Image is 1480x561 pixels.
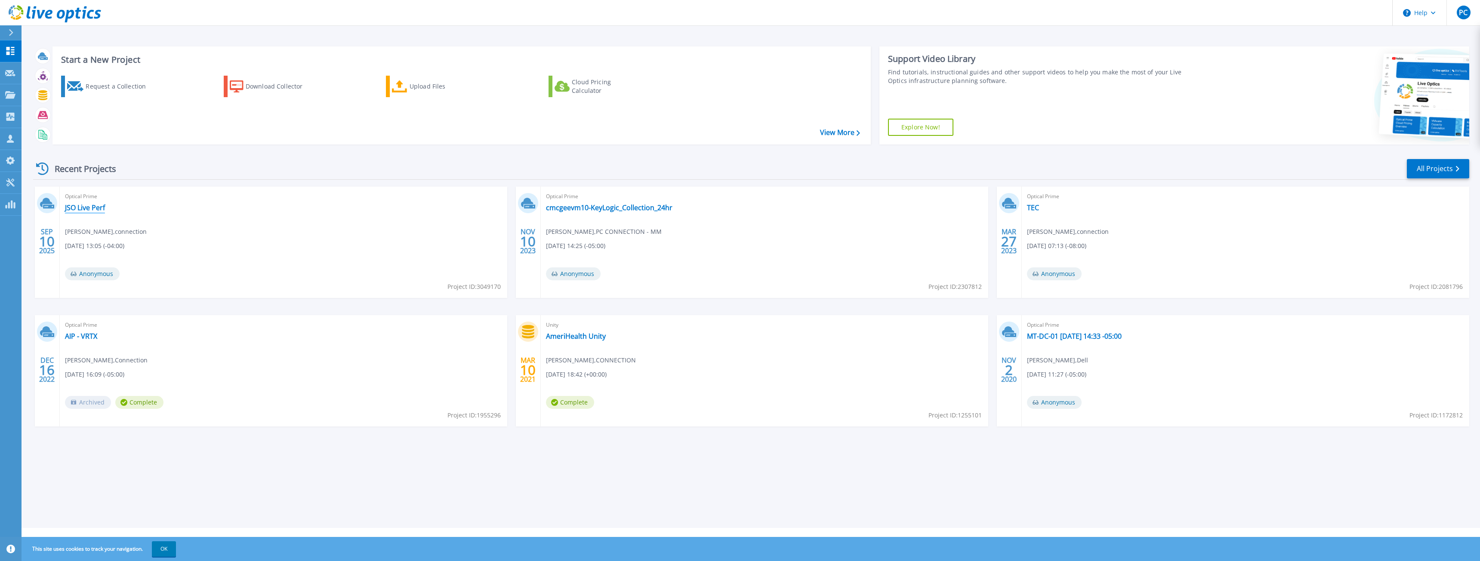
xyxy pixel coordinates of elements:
[39,226,55,257] div: SEP 2025
[61,76,157,97] a: Request a Collection
[65,332,97,340] a: AIP - VRTX
[546,241,605,251] span: [DATE] 14:25 (-05:00)
[39,366,55,374] span: 16
[520,226,536,257] div: NOV 2023
[24,541,176,557] span: This site uses cookies to track your navigation.
[115,396,163,409] span: Complete
[546,320,983,330] span: Unity
[1409,282,1463,291] span: Project ID: 2081796
[1027,320,1464,330] span: Optical Prime
[386,76,482,97] a: Upload Files
[520,354,536,386] div: MAR 2021
[1027,370,1086,379] span: [DATE] 11:27 (-05:00)
[888,119,953,136] a: Explore Now!
[546,356,636,365] span: [PERSON_NAME] , CONNECTION
[1027,332,1122,340] a: MT-DC-01 [DATE] 14:33 -05:00
[1027,396,1082,409] span: Anonymous
[520,366,536,374] span: 10
[65,356,148,365] span: [PERSON_NAME] , Connection
[1459,9,1468,16] span: PC
[1027,267,1082,280] span: Anonymous
[65,370,124,379] span: [DATE] 16:09 (-05:00)
[1027,227,1109,236] span: [PERSON_NAME] , connection
[546,192,983,201] span: Optical Prime
[1001,226,1017,257] div: MAR 2023
[820,129,860,137] a: View More
[39,238,55,245] span: 10
[39,354,55,386] div: DEC 2022
[1005,366,1013,374] span: 2
[888,68,1196,85] div: Find tutorials, instructional guides and other support videos to help you make the most of your L...
[224,76,320,97] a: Download Collector
[546,370,607,379] span: [DATE] 18:42 (+00:00)
[549,76,644,97] a: Cloud Pricing Calculator
[546,203,672,212] a: cmcgeevm10-KeyLogic_Collection_24hr
[86,78,154,95] div: Request a Collection
[65,320,502,330] span: Optical Prime
[65,241,124,251] span: [DATE] 13:05 (-04:00)
[447,282,501,291] span: Project ID: 3049170
[1027,192,1464,201] span: Optical Prime
[1409,411,1463,420] span: Project ID: 1172812
[410,78,478,95] div: Upload Files
[65,227,147,236] span: [PERSON_NAME] , connection
[65,192,502,201] span: Optical Prime
[546,332,606,340] a: AmeriHealth Unity
[1407,159,1469,178] a: All Projects
[572,78,641,95] div: Cloud Pricing Calculator
[928,411,982,420] span: Project ID: 1255101
[1027,356,1088,365] span: [PERSON_NAME] , Dell
[928,282,982,291] span: Project ID: 2307812
[33,158,128,179] div: Recent Projects
[1027,241,1086,251] span: [DATE] 07:13 (-08:00)
[546,267,601,280] span: Anonymous
[246,78,314,95] div: Download Collector
[546,396,594,409] span: Complete
[1001,238,1017,245] span: 27
[65,396,111,409] span: Archived
[520,238,536,245] span: 10
[1001,354,1017,386] div: NOV 2020
[447,411,501,420] span: Project ID: 1955296
[65,267,120,280] span: Anonymous
[1027,203,1039,212] a: TEC
[65,203,105,212] a: JSO Live Perf
[888,53,1196,64] div: Support Video Library
[61,55,860,64] h3: Start a New Project
[152,541,176,557] button: OK
[546,227,662,236] span: [PERSON_NAME] , PC CONNECTION - MM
